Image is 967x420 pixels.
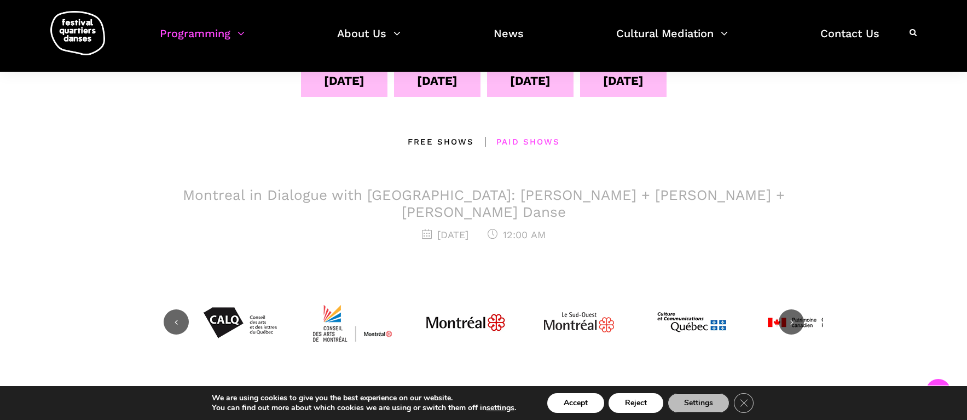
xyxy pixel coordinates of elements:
[311,281,393,364] img: CMYK_Logo_CAMMontreal
[609,393,663,413] button: Reject
[494,24,524,56] a: News
[668,393,729,413] button: Settings
[651,281,733,364] img: mccq-3-3
[337,24,401,56] a: About Us
[510,71,551,90] div: [DATE]
[603,71,644,90] div: [DATE]
[50,11,105,55] img: logo-fqd-med
[425,281,507,364] img: JPGnr_b
[487,403,514,413] button: settings
[144,187,823,221] h3: Montreal in Dialogue with [GEOGRAPHIC_DATA]: [PERSON_NAME] + [PERSON_NAME] + [PERSON_NAME] Danse
[422,229,468,240] span: [DATE]
[764,281,846,364] img: patrimoinecanadien-01_0-4
[547,393,604,413] button: Accept
[820,24,879,56] a: Contact Us
[199,281,281,364] img: Calq_noir
[474,135,560,148] div: Paid shows
[212,403,516,413] p: You can find out more about which cookies we are using or switch them off in .
[324,71,364,90] div: [DATE]
[408,135,474,148] div: Free Shows
[417,71,458,90] div: [DATE]
[734,393,754,413] button: Close GDPR Cookie Banner
[212,393,516,403] p: We are using cookies to give you the best experience on our website.
[160,24,245,56] a: Programming
[488,229,546,240] span: 12:00 AM
[616,24,728,56] a: Cultural Mediation
[538,281,620,364] img: Logo_Mtl_Le_Sud-Ouest.svg_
